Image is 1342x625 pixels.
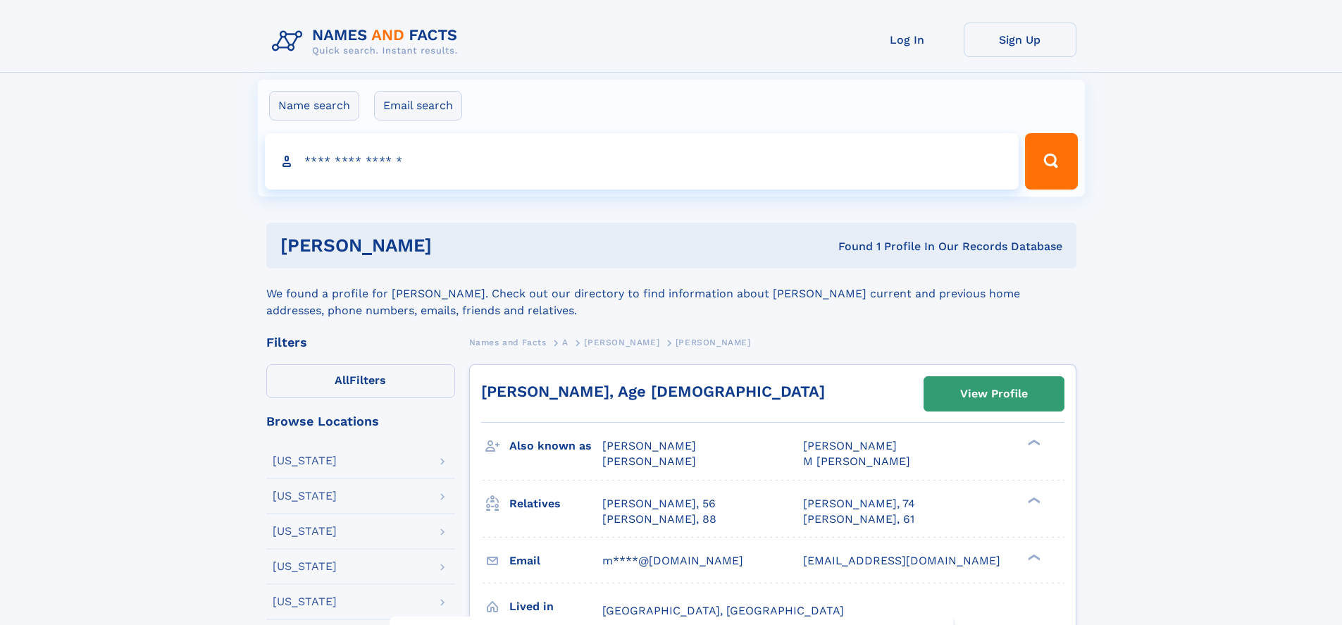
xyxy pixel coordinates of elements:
div: [US_STATE] [273,561,337,572]
span: [PERSON_NAME] [602,439,696,452]
div: [US_STATE] [273,490,337,502]
span: [PERSON_NAME] [602,454,696,468]
div: View Profile [960,378,1028,410]
a: [PERSON_NAME], Age [DEMOGRAPHIC_DATA] [481,383,825,400]
a: [PERSON_NAME] [584,333,659,351]
a: Sign Up [964,23,1076,57]
h3: Lived in [509,595,602,619]
span: [PERSON_NAME] [803,439,897,452]
img: Logo Names and Facts [266,23,469,61]
h1: [PERSON_NAME] [280,237,635,254]
label: Name search [269,91,359,120]
h3: Relatives [509,492,602,516]
div: We found a profile for [PERSON_NAME]. Check out our directory to find information about [PERSON_N... [266,268,1076,319]
a: Names and Facts [469,333,547,351]
a: [PERSON_NAME], 56 [602,496,716,512]
a: [PERSON_NAME], 88 [602,512,716,527]
div: [US_STATE] [273,455,337,466]
a: View Profile [924,377,1064,411]
div: Filters [266,336,455,349]
span: [PERSON_NAME] [676,338,751,347]
h3: Email [509,549,602,573]
div: [US_STATE] [273,526,337,537]
div: ❯ [1024,438,1041,447]
div: ❯ [1024,552,1041,562]
h3: Also known as [509,434,602,458]
a: A [562,333,569,351]
span: [GEOGRAPHIC_DATA], [GEOGRAPHIC_DATA] [602,604,844,617]
a: [PERSON_NAME], 61 [803,512,914,527]
label: Email search [374,91,462,120]
span: All [335,373,349,387]
span: [PERSON_NAME] [584,338,659,347]
span: M [PERSON_NAME] [803,454,910,468]
div: [US_STATE] [273,596,337,607]
input: search input [265,133,1019,190]
div: Found 1 Profile In Our Records Database [635,239,1062,254]
label: Filters [266,364,455,398]
a: Log In [851,23,964,57]
span: A [562,338,569,347]
a: [PERSON_NAME], 74 [803,496,915,512]
button: Search Button [1025,133,1077,190]
div: ❯ [1024,495,1041,505]
span: [EMAIL_ADDRESS][DOMAIN_NAME] [803,554,1000,567]
div: Browse Locations [266,415,455,428]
